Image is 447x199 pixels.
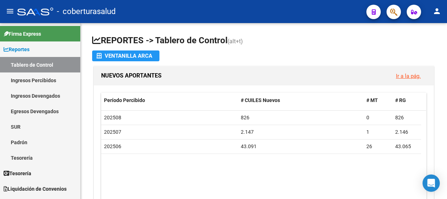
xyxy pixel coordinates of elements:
datatable-header-cell: # CUILES Nuevos [238,93,364,108]
button: Ir a la pág. [390,69,426,83]
span: # MT [366,97,378,103]
button: Ventanilla ARCA [92,50,159,61]
span: - coberturasalud [57,4,116,19]
span: Período Percibido [104,97,145,103]
div: 826 [395,114,418,122]
span: # RG [395,97,406,103]
div: Open Intercom Messenger [423,174,440,192]
span: Liquidación de Convenios [4,185,67,193]
datatable-header-cell: Período Percibido [101,93,238,108]
div: 43.091 [241,142,361,151]
mat-icon: menu [6,7,14,16]
div: 43.065 [395,142,418,151]
span: 202506 [104,143,121,149]
div: Ventanilla ARCA [96,50,155,61]
datatable-header-cell: # RG [392,93,421,108]
div: 2.147 [241,128,361,136]
span: Tesorería [4,169,31,177]
div: 2.146 [395,128,418,136]
a: Ir a la pág. [396,73,421,79]
span: # CUILES Nuevos [241,97,280,103]
datatable-header-cell: # MT [364,93,392,108]
span: NUEVOS APORTANTES [101,72,162,79]
h1: REPORTES -> Tablero de Control [92,35,435,47]
div: 1 [366,128,389,136]
span: Reportes [4,45,30,53]
span: 202507 [104,129,121,135]
div: 0 [366,114,389,122]
mat-icon: person [433,7,441,16]
span: Firma Express [4,30,41,38]
span: 202508 [104,115,121,120]
div: 826 [241,114,361,122]
span: (alt+t) [227,38,243,45]
div: 26 [366,142,389,151]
